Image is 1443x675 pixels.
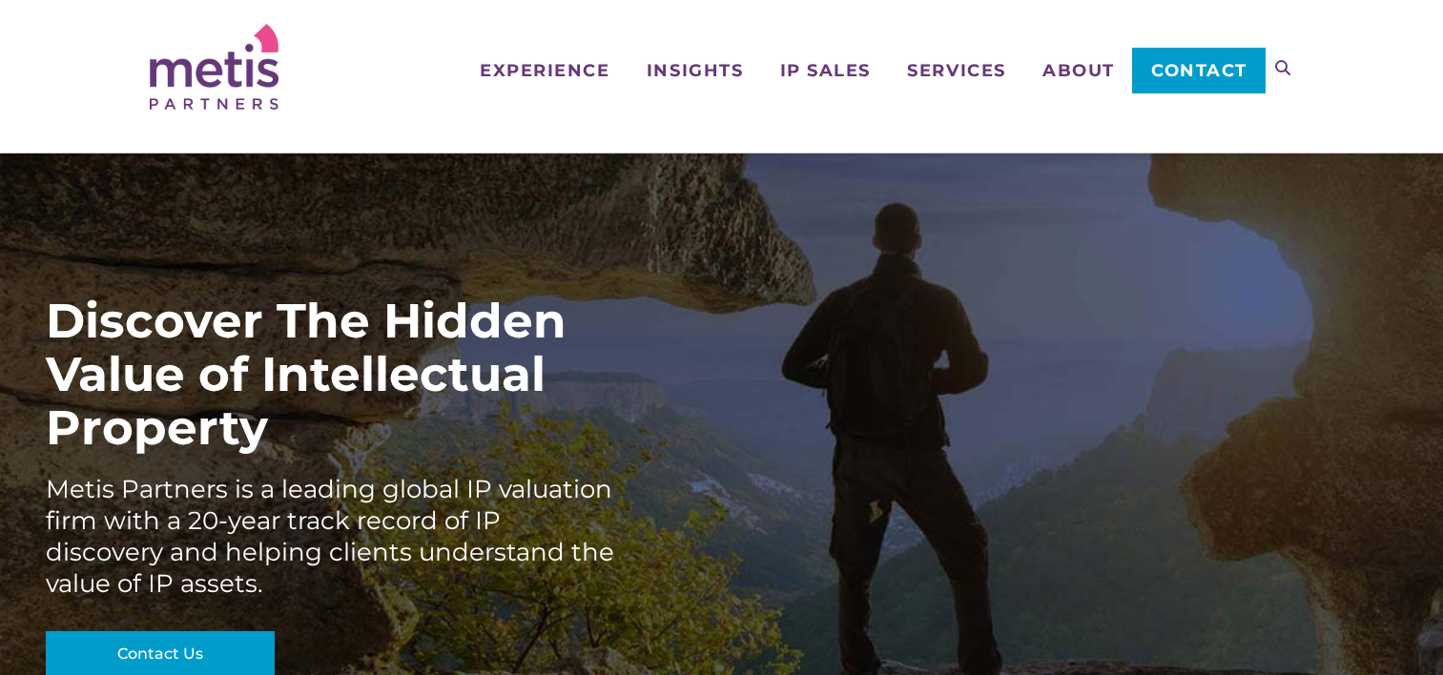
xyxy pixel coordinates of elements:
[1042,62,1115,79] span: About
[1151,62,1247,79] span: Contact
[647,62,743,79] span: Insights
[46,295,618,455] div: Discover The Hidden Value of Intellectual Property
[150,24,278,110] img: Metis Partners
[780,62,871,79] span: IP Sales
[1132,48,1265,93] a: Contact
[480,62,609,79] span: Experience
[46,474,618,600] div: Metis Partners is a leading global IP valuation firm with a 20-year track record of IP discovery ...
[907,62,1005,79] span: Services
